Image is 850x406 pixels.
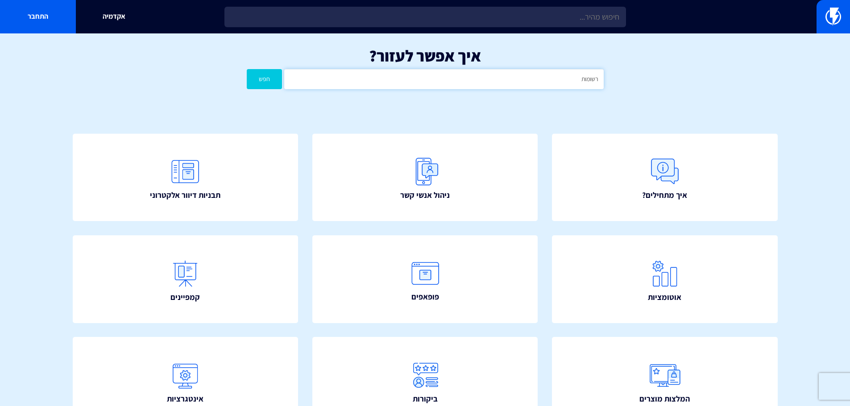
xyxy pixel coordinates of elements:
span: ביקורות [413,393,438,405]
a: פופאפים [312,235,538,323]
span: פופאפים [411,291,439,303]
h1: איך אפשר לעזור? [13,47,837,65]
span: איך מתחילים? [642,189,687,201]
span: אינטגרציות [167,393,203,405]
a: איך מתחילים? [552,134,778,221]
span: תבניות דיוור אלקטרוני [150,189,220,201]
a: קמפיינים [73,235,299,323]
input: חיפוש [284,69,603,89]
a: אוטומציות [552,235,778,323]
span: ניהול אנשי קשר [400,189,450,201]
button: חפש [247,69,282,89]
span: קמפיינים [170,291,200,303]
span: המלצות מוצרים [639,393,690,405]
a: ניהול אנשי קשר [312,134,538,221]
input: חיפוש מהיר... [224,7,626,27]
a: תבניות דיוור אלקטרוני [73,134,299,221]
span: אוטומציות [648,291,681,303]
